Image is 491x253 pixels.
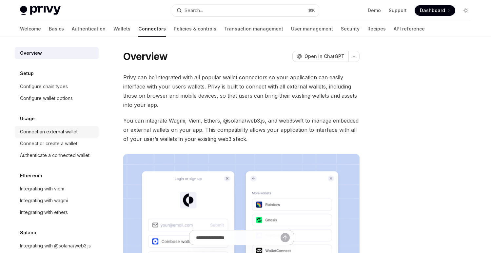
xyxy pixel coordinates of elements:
[15,138,99,149] a: Connect or create a wallet
[15,81,99,92] a: Configure chain types
[196,230,281,245] input: Ask a question...
[113,21,130,37] a: Wallets
[15,240,99,252] a: Integrating with @solana/web3.js
[341,21,360,37] a: Security
[49,21,64,37] a: Basics
[15,183,99,195] a: Integrating with viem
[138,21,166,37] a: Connectors
[20,49,42,57] div: Overview
[123,116,360,144] span: You can integrate Wagmi, Viem, Ethers, @solana/web3.js, and web3swift to manage embedded or exter...
[20,151,89,159] div: Authenticate a connected wallet
[20,208,68,216] div: Integrating with ethers
[20,242,91,250] div: Integrating with @solana/web3.js
[20,115,35,123] h5: Usage
[20,197,68,204] div: Integrating with wagmi
[15,92,99,104] a: Configure wallet options
[174,21,216,37] a: Policies & controls
[15,206,99,218] a: Integrating with ethers
[20,21,41,37] a: Welcome
[304,53,344,60] span: Open in ChatGPT
[185,7,203,14] div: Search...
[308,8,315,13] span: ⌘ K
[20,94,73,102] div: Configure wallet options
[72,21,106,37] a: Authentication
[20,6,61,15] img: light logo
[20,128,78,136] div: Connect an external wallet
[420,7,445,14] span: Dashboard
[281,233,290,242] button: Send message
[20,172,42,180] h5: Ethereum
[20,140,77,147] div: Connect or create a wallet
[20,185,64,193] div: Integrating with viem
[15,195,99,206] a: Integrating with wagmi
[15,126,99,138] a: Connect an external wallet
[20,229,36,237] h5: Solana
[172,5,319,16] button: Search...⌘K
[394,21,425,37] a: API reference
[15,47,99,59] a: Overview
[15,149,99,161] a: Authenticate a connected wallet
[20,69,34,77] h5: Setup
[367,21,386,37] a: Recipes
[292,51,348,62] button: Open in ChatGPT
[20,83,68,90] div: Configure chain types
[224,21,283,37] a: Transaction management
[123,50,167,62] h1: Overview
[461,5,471,16] button: Toggle dark mode
[389,7,407,14] a: Support
[415,5,455,16] a: Dashboard
[291,21,333,37] a: User management
[123,73,360,109] span: Privy can be integrated with all popular wallet connectors so your application can easily interfa...
[368,7,381,14] a: Demo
